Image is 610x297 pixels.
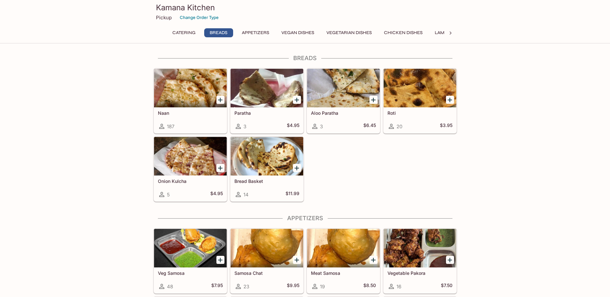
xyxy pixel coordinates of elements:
span: 23 [243,283,249,290]
a: Roti20$3.95 [383,68,457,133]
h5: $7.50 [441,283,452,290]
a: Vegetable Pakora16$7.50 [383,229,457,293]
button: Add Paratha [293,96,301,104]
button: Lamb Dishes [431,28,468,37]
button: Chicken Dishes [380,28,426,37]
span: 19 [320,283,325,290]
span: 3 [243,123,246,130]
h5: Vegetable Pakora [387,270,452,276]
div: Naan [154,69,227,107]
h5: Meat Samosa [311,270,376,276]
a: Aloo Paratha3$6.45 [307,68,380,133]
button: Catering [169,28,199,37]
h5: Veg Samosa [158,270,223,276]
button: Add Roti [446,96,454,104]
span: 3 [320,123,323,130]
h5: $4.95 [210,191,223,198]
h5: $8.50 [363,283,376,290]
h5: $7.95 [211,283,223,290]
div: Roti [384,69,456,107]
h5: Onion Kulcha [158,178,223,184]
h5: Roti [387,110,452,116]
button: Appetizers [238,28,273,37]
div: Veg Samosa [154,229,227,267]
h4: Breads [153,55,457,62]
button: Vegan Dishes [278,28,318,37]
div: Samosa Chat [231,229,303,267]
h5: $3.95 [440,122,452,130]
h5: Naan [158,110,223,116]
span: 16 [396,283,401,290]
a: Paratha3$4.95 [230,68,304,133]
button: Add Vegetable Pakora [446,256,454,264]
button: Add Naan [216,96,224,104]
button: Add Aloo Paratha [369,96,378,104]
button: Add Samosa Chat [293,256,301,264]
span: 20 [396,123,402,130]
h5: $11.99 [286,191,299,198]
h5: Paratha [234,110,299,116]
div: Bread Basket [231,137,303,175]
button: Add Veg Samosa [216,256,224,264]
button: Add Onion Kulcha [216,164,224,172]
div: Aloo Paratha [307,69,380,107]
a: Onion Kulcha5$4.95 [154,137,227,202]
span: 187 [167,123,174,130]
h5: $6.45 [363,122,376,130]
h5: $4.95 [287,122,299,130]
p: Pickup [156,14,172,21]
div: Paratha [231,69,303,107]
a: Naan187 [154,68,227,133]
div: Onion Kulcha [154,137,227,175]
button: Vegetarian Dishes [323,28,375,37]
h3: Kamana Kitchen [156,3,454,13]
div: Vegetable Pakora [384,229,456,267]
h5: Samosa Chat [234,270,299,276]
a: Samosa Chat23$9.95 [230,229,304,293]
button: Breads [204,28,233,37]
a: Veg Samosa48$7.95 [154,229,227,293]
a: Bread Basket14$11.99 [230,137,304,202]
span: 14 [243,192,249,198]
span: 5 [167,192,170,198]
span: 48 [167,283,173,290]
h5: $9.95 [287,283,299,290]
button: Add Bread Basket [293,164,301,172]
a: Meat Samosa19$8.50 [307,229,380,293]
h4: Appetizers [153,215,457,222]
button: Add Meat Samosa [369,256,378,264]
button: Change Order Type [177,13,222,22]
div: Meat Samosa [307,229,380,267]
h5: Aloo Paratha [311,110,376,116]
h5: Bread Basket [234,178,299,184]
